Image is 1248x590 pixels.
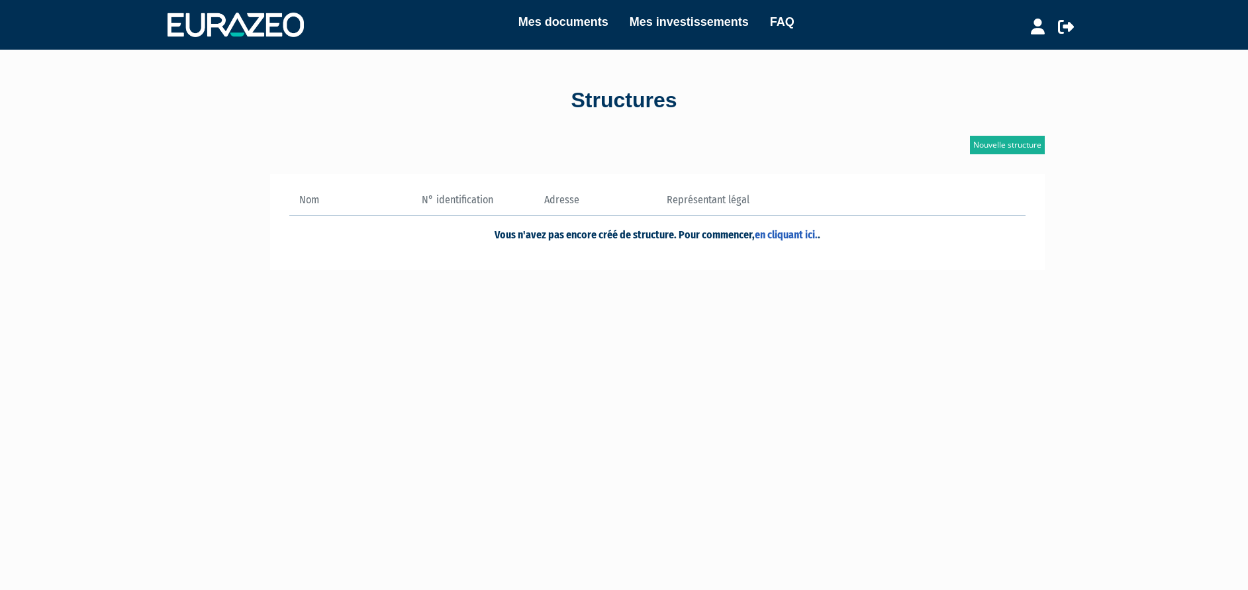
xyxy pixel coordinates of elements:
a: FAQ [770,13,794,31]
th: Nom [289,193,412,215]
th: Représentant légal [657,193,841,215]
img: 1732889491-logotype_eurazeo_blanc_rvb.png [168,13,304,36]
a: Mes investissements [630,13,749,31]
a: Mes documents [518,13,608,31]
td: Vous n'avez pas encore créé de structure. Pour commencer, . [289,215,1026,252]
a: Nouvelle structure [970,136,1045,154]
a: en cliquant ici. [755,228,818,241]
div: Structures [247,85,1002,116]
th: Adresse [534,193,657,215]
th: N° identification [412,193,534,215]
